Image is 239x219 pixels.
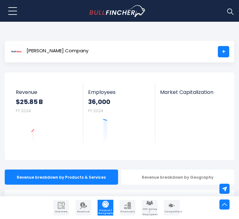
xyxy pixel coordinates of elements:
[16,108,31,113] small: FY 2024
[16,89,79,95] span: Revenue
[10,45,23,58] img: KHC logo
[98,200,113,216] a: Company Product/Geography
[88,89,150,95] span: Employees
[155,84,227,103] a: Market Capitalization
[10,46,89,57] a: [PERSON_NAME] Company
[83,84,155,143] a: Employees 36,000 FY 2024
[218,46,229,57] a: +
[164,200,180,216] a: Company Competitors
[11,84,83,143] a: Revenue $25.85 B FY 2024
[75,200,91,216] a: Company Revenue
[76,210,91,213] span: Revenue
[9,195,230,205] h1: [PERSON_NAME] Company's Revenue by Segment
[89,5,146,17] img: Bullfincher logo
[5,170,118,185] div: Revenue breakdown by Products & Services
[16,98,79,106] strong: $25.85 B
[27,48,88,54] span: [PERSON_NAME] Company
[89,5,157,17] a: Go to homepage
[53,200,69,216] a: Company Overview
[160,89,223,95] span: Market Capitalization
[88,108,103,113] small: FY 2024
[120,210,135,213] span: Financials
[142,200,158,216] a: Company Employees
[121,170,235,185] div: Revenue breakdown by Geography
[120,200,135,216] a: Company Financials
[164,210,179,213] span: Competitors
[142,208,157,216] span: CEO Salary / Employees
[88,98,150,106] strong: 36,000
[98,209,113,215] span: Product / Geography
[54,210,69,213] span: Overview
